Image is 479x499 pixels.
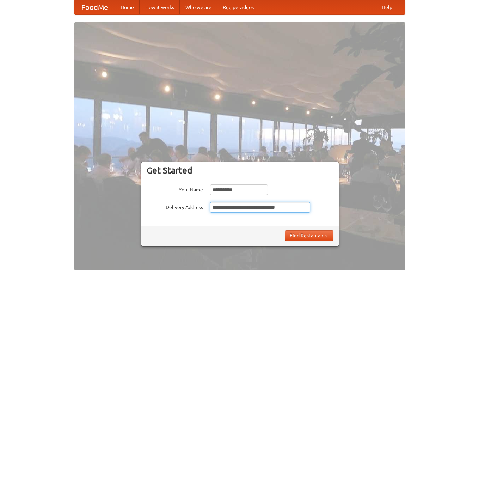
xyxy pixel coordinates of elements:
label: Delivery Address [147,202,203,211]
a: Home [115,0,140,14]
a: Recipe videos [217,0,259,14]
a: Help [376,0,398,14]
a: How it works [140,0,180,14]
button: Find Restaurants! [285,230,333,241]
h3: Get Started [147,165,333,176]
a: Who we are [180,0,217,14]
label: Your Name [147,184,203,193]
a: FoodMe [74,0,115,14]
